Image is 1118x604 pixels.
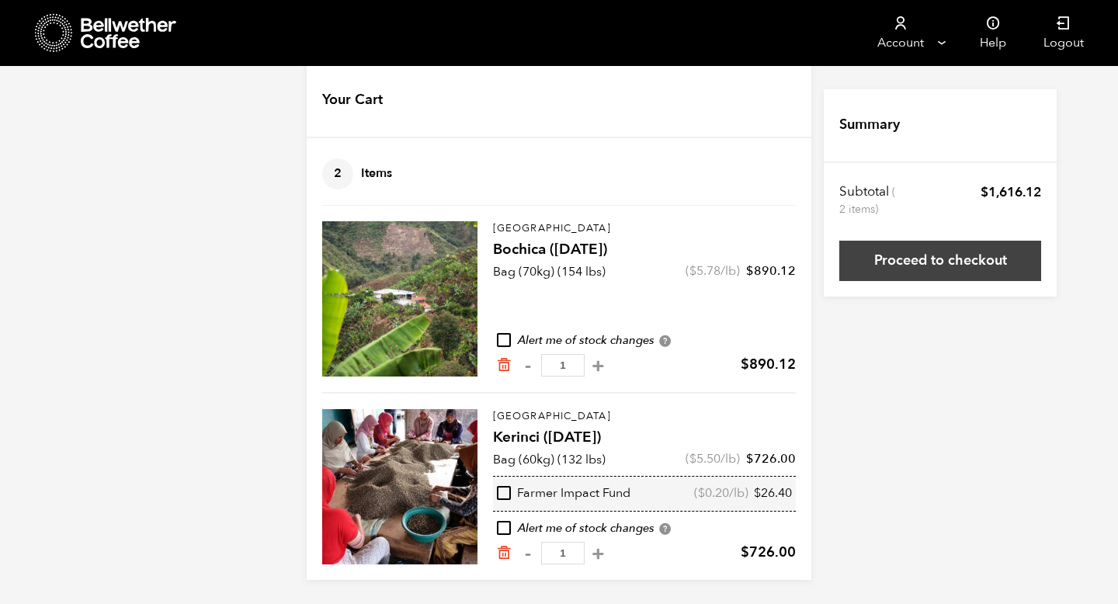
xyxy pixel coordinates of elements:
[746,262,796,279] bdi: 890.12
[493,332,796,349] div: Alert me of stock changes
[497,485,630,502] div: Farmer Impact Fund
[741,543,749,562] span: $
[981,183,1041,201] bdi: 1,616.12
[839,183,898,217] th: Subtotal
[322,158,392,189] h4: Items
[496,357,512,373] a: Remove from cart
[589,546,608,561] button: +
[689,450,696,467] span: $
[322,158,353,189] span: 2
[541,354,585,377] input: Qty
[686,262,740,279] span: ( /lb)
[741,355,749,374] span: $
[689,262,720,279] bdi: 5.78
[746,450,796,467] bdi: 726.00
[741,355,796,374] bdi: 890.12
[839,241,1041,281] a: Proceed to checkout
[541,542,585,564] input: Qty
[689,450,720,467] bdi: 5.50
[589,358,608,373] button: +
[741,543,796,562] bdi: 726.00
[689,262,696,279] span: $
[698,484,729,502] bdi: 0.20
[493,450,606,469] p: Bag (60kg) (132 lbs)
[493,262,606,281] p: Bag (70kg) (154 lbs)
[322,90,383,110] h4: Your Cart
[746,262,754,279] span: $
[694,485,748,502] span: ( /lb)
[493,239,796,261] h4: Bochica ([DATE])
[496,545,512,561] a: Remove from cart
[754,484,792,502] bdi: 26.40
[518,546,537,561] button: -
[686,450,740,467] span: ( /lb)
[698,484,705,502] span: $
[839,115,900,135] h4: Summary
[754,484,761,502] span: $
[493,520,796,537] div: Alert me of stock changes
[493,427,796,449] h4: Kerinci ([DATE])
[493,221,796,237] p: [GEOGRAPHIC_DATA]
[493,409,796,425] p: [GEOGRAPHIC_DATA]
[981,183,988,201] span: $
[518,358,537,373] button: -
[746,450,754,467] span: $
